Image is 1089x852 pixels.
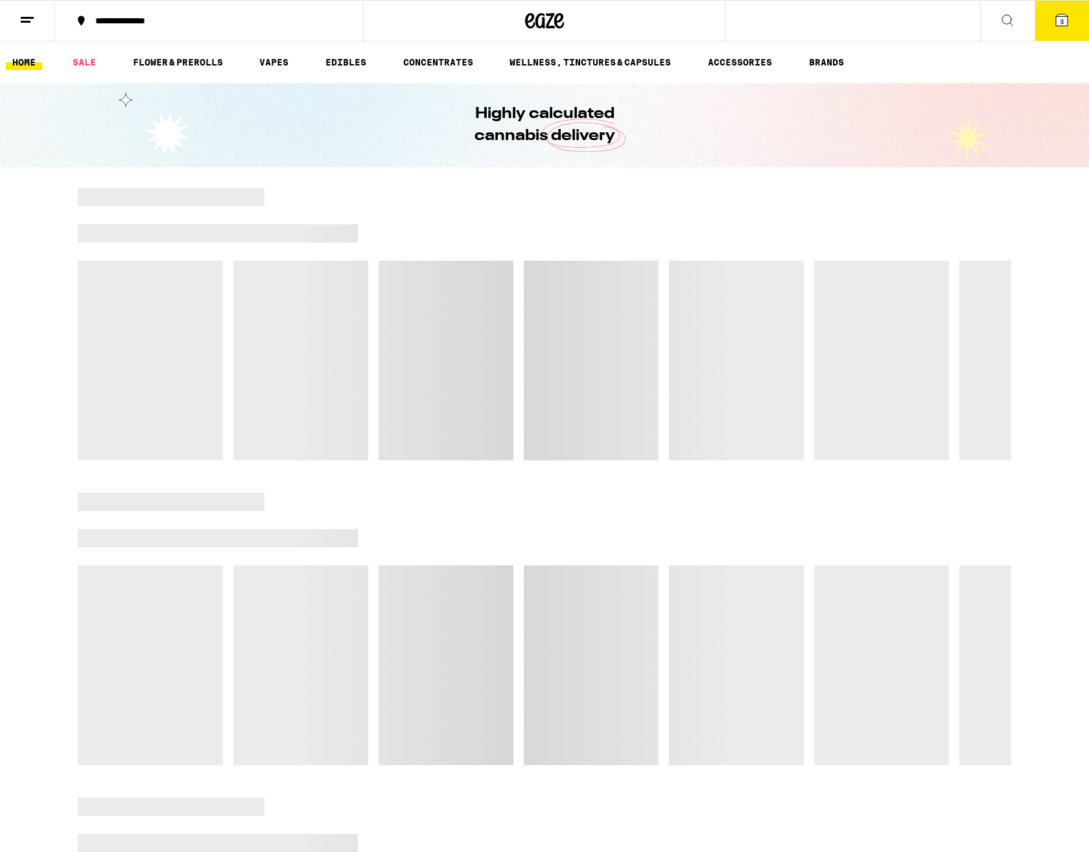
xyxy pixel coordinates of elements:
a: HOME [6,54,42,70]
a: FLOWER & PREROLLS [126,54,229,70]
a: CONCENTRATES [397,54,480,70]
a: WELLNESS, TINCTURES & CAPSULES [503,54,677,70]
a: SALE [66,54,102,70]
button: 3 [1035,1,1089,41]
a: ACCESSORIES [701,54,779,70]
a: VAPES [253,54,295,70]
a: EDIBLES [319,54,373,70]
h1: Highly calculated cannabis delivery [438,103,651,147]
a: BRANDS [802,54,850,70]
span: 3 [1060,18,1064,25]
